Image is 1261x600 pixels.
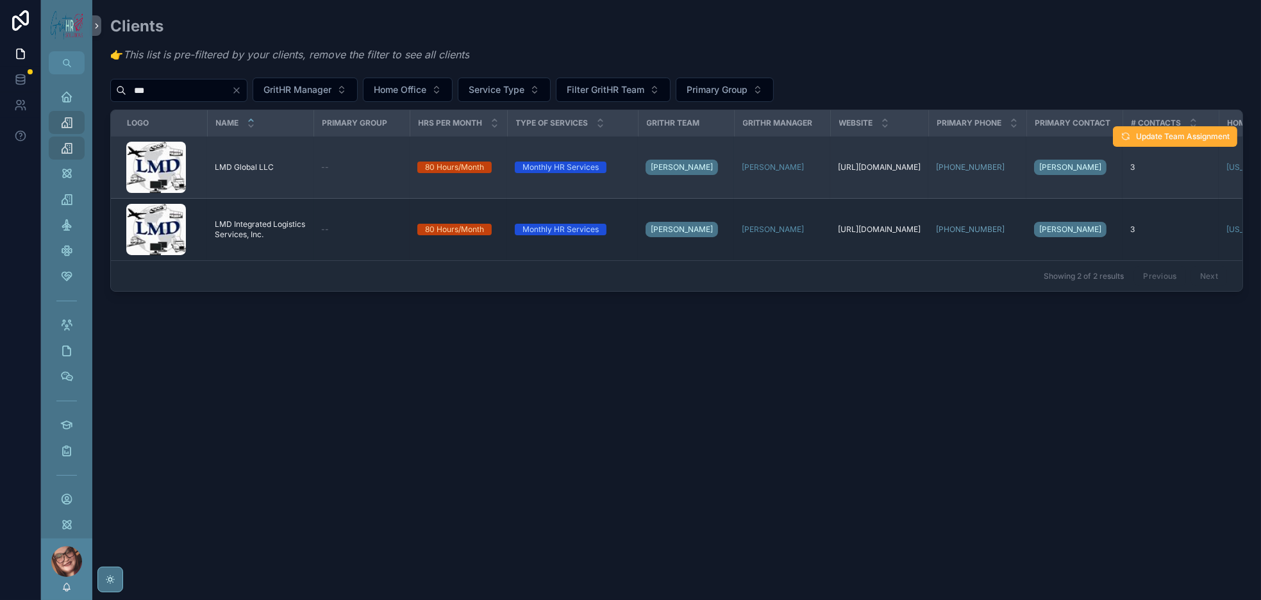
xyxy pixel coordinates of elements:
a: [PERSON_NAME] [1034,160,1107,175]
div: scrollable content [41,74,92,538]
div: 80 Hours/Month [425,162,484,173]
span: [PERSON_NAME] [651,224,713,235]
button: Select Button [676,78,774,102]
button: Clear [231,85,247,96]
a: [PERSON_NAME] [742,224,823,235]
div: Monthly HR Services [522,162,599,173]
a: LMD Integrated Logistics Services, Inc. [215,219,306,240]
span: Primary Group [687,83,747,96]
a: Monthly HR Services [515,162,630,173]
button: Select Button [253,78,358,102]
span: Name [216,118,239,128]
a: [URL][DOMAIN_NAME] [838,224,921,235]
span: Type of Services [516,118,589,128]
a: [PERSON_NAME] [742,162,804,172]
span: Home Office [374,83,426,96]
span: LMD Global LLC [215,162,274,172]
span: Primary Group [322,118,388,128]
a: image001.jpg [126,142,199,193]
em: This list is pre-filtered by your clients, remove the filter to see all clients [123,48,469,61]
button: Update Team Assignment [1113,126,1237,147]
a: image001.jpg [126,204,199,255]
span: Filter GritHR Team [567,83,644,96]
a: [PERSON_NAME] [1034,157,1115,178]
a: [PHONE_NUMBER] [936,224,1005,235]
a: [PERSON_NAME] [742,224,804,235]
div: Monthly HR Services [522,224,599,235]
span: -- [321,224,329,235]
img: image001.jpg [126,204,186,255]
span: [PERSON_NAME] [1039,162,1101,172]
img: App logo [49,6,85,45]
a: 80 Hours/Month [417,162,499,173]
span: Hrs Per Month [419,118,483,128]
a: [PERSON_NAME] [646,222,718,237]
span: Website [839,118,873,128]
h2: Clients [110,15,469,37]
a: -- [321,224,402,235]
span: GritHR Manager [743,118,813,128]
a: [PERSON_NAME] [646,160,718,175]
p: 👉 [110,47,469,62]
span: Primary Phone [937,118,1002,128]
a: [PHONE_NUMBER] [936,162,1019,172]
a: 3 [1130,224,1211,235]
span: 3 [1130,162,1135,172]
span: GritHR Team [647,118,700,128]
a: [PERSON_NAME] [1034,222,1107,237]
a: LMD Global LLC [215,162,306,172]
a: 3 [1130,162,1211,172]
a: [PERSON_NAME] [646,219,726,240]
a: [PERSON_NAME] [1034,219,1115,240]
a: [PERSON_NAME] [742,162,823,172]
span: GritHR Manager [263,83,331,96]
a: 80 Hours/Month [417,224,499,235]
a: [PERSON_NAME] [646,157,726,178]
span: Primary Contact [1035,118,1111,128]
img: image001.jpg [126,142,186,193]
span: Showing 2 of 2 results [1044,271,1124,281]
a: [PHONE_NUMBER] [936,224,1019,235]
a: Monthly HR Services [515,224,630,235]
span: Update Team Assignment [1136,131,1230,142]
div: 80 Hours/Month [425,224,484,235]
button: Select Button [458,78,551,102]
span: [PERSON_NAME] [651,162,713,172]
a: [URL][DOMAIN_NAME] [838,162,921,172]
span: 3 [1130,224,1135,235]
button: Select Button [363,78,453,102]
button: Select Button [556,78,671,102]
span: -- [321,162,329,172]
a: -- [321,162,402,172]
span: Service Type [469,83,524,96]
span: Logo [127,118,149,128]
span: [PERSON_NAME] [1039,224,1101,235]
a: [PHONE_NUMBER] [936,162,1005,172]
